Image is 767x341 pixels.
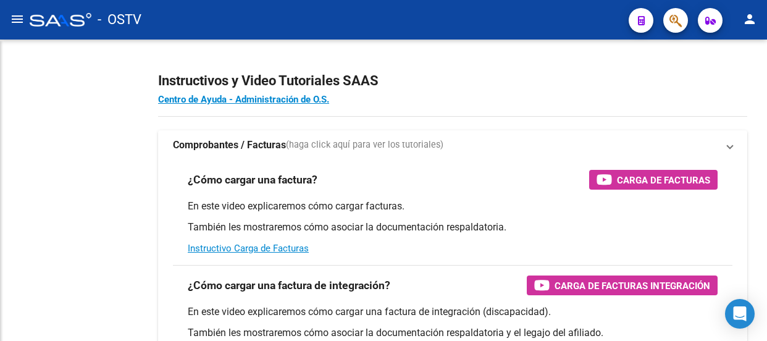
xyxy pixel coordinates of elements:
[188,326,718,340] p: También les mostraremos cómo asociar la documentación respaldatoria y el legajo del afiliado.
[188,200,718,213] p: En este video explicaremos cómo cargar facturas.
[188,171,317,188] h3: ¿Cómo cargar una factura?
[742,12,757,27] mat-icon: person
[725,299,755,329] div: Open Intercom Messenger
[589,170,718,190] button: Carga de Facturas
[188,305,718,319] p: En este video explicaremos cómo cargar una factura de integración (discapacidad).
[527,276,718,295] button: Carga de Facturas Integración
[188,277,390,294] h3: ¿Cómo cargar una factura de integración?
[617,172,710,188] span: Carga de Facturas
[286,138,443,152] span: (haga click aquí para ver los tutoriales)
[188,221,718,234] p: También les mostraremos cómo asociar la documentación respaldatoria.
[188,243,309,254] a: Instructivo Carga de Facturas
[158,94,329,105] a: Centro de Ayuda - Administración de O.S.
[158,69,747,93] h2: Instructivos y Video Tutoriales SAAS
[158,130,747,160] mat-expansion-panel-header: Comprobantes / Facturas(haga click aquí para ver los tutoriales)
[173,138,286,152] strong: Comprobantes / Facturas
[10,12,25,27] mat-icon: menu
[555,278,710,293] span: Carga de Facturas Integración
[98,6,141,33] span: - OSTV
